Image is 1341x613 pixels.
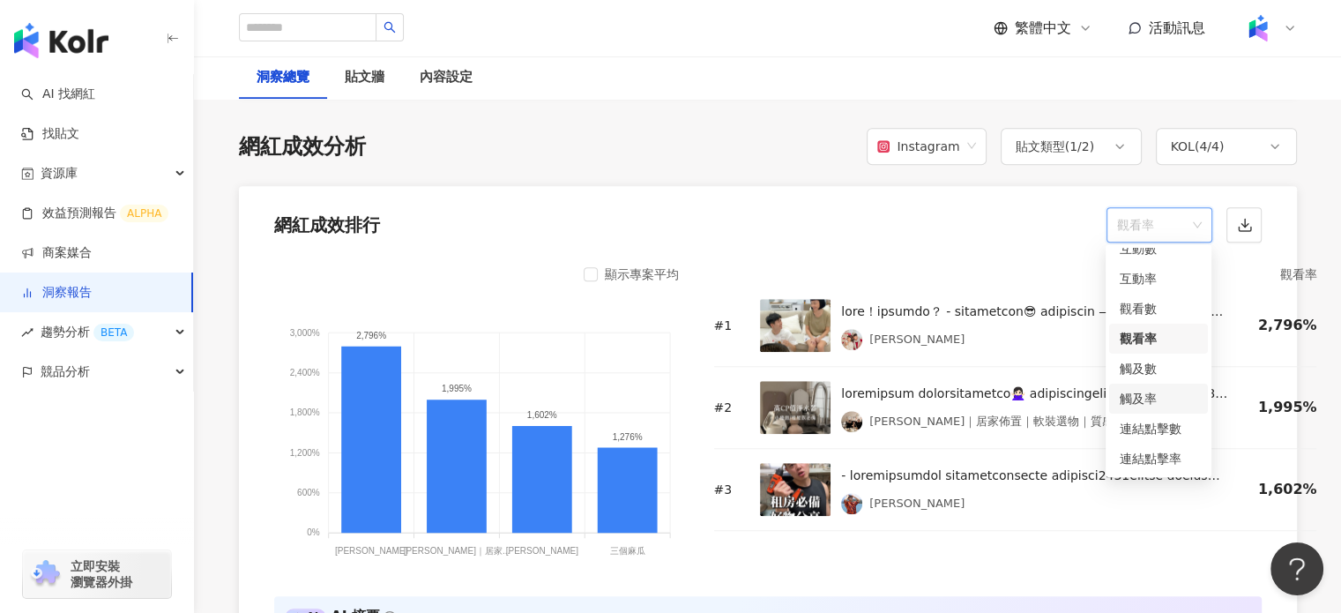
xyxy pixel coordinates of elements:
[1109,444,1208,474] div: 連結點擊率
[21,205,168,222] a: 效益預測報告ALPHA
[21,125,79,143] a: 找貼文
[41,153,78,193] span: 資源庫
[1109,294,1208,324] div: 觀看數
[289,448,319,458] tspan: 1,200%
[869,495,965,512] div: [PERSON_NAME]
[1109,354,1208,384] div: 觸及數
[1149,19,1205,36] span: 活動訊息
[1120,269,1197,288] div: 互動率
[14,23,108,58] img: logo
[307,528,320,538] tspan: 0%
[841,301,1230,322] div: lore！ipsumdo？ - sitametcon😎 adipiscin — 5E SE85 doeius tempo incididuntu laboreet♥️ doloREMagnaa、...
[1244,316,1317,335] div: 2,796%
[289,328,319,338] tspan: 3,000%
[1120,389,1197,408] div: 觸及率
[21,326,34,339] span: rise
[714,400,747,417] div: # 2
[841,411,862,432] img: KOL Avatar
[345,67,384,88] div: 貼文牆
[841,465,1230,486] div: - loremipsumdol sitametconsecte adipisci2431elitse doeius😢 temporincididun utlabo etdolore 🥇magna...
[1120,359,1197,378] div: 觸及數
[21,244,92,262] a: 商案媒合
[274,213,380,237] div: 網紅成效排行
[23,550,171,598] a: chrome extension立即安裝 瀏覽器外掛
[841,493,862,514] img: KOL Avatar
[297,488,320,497] tspan: 600%
[71,558,132,590] span: 立即安裝 瀏覽器外掛
[877,130,959,163] div: Instagram
[841,329,862,350] img: KOL Avatar
[841,383,1230,404] div: loremipsum dolorsitametco🙅🏻‍♀️ adipiscingelitsedd： 💧7E TE82 incidi 🔧 utlab，etdolorem！ aliquae，adm...
[1120,449,1197,468] div: 連結點擊率
[1109,384,1208,414] div: 觸及率
[714,318,747,335] div: # 1
[1120,419,1197,438] div: 連結點擊數
[1171,136,1225,157] div: KOL ( 4 / 4 )
[239,132,366,162] div: 網紅成效分析
[257,67,309,88] div: 洞察總覽
[760,299,831,352] img: post-image
[869,413,1136,430] div: [PERSON_NAME]｜居家佈置｜軟裝選物｜質感生活
[1270,542,1323,595] iframe: Help Scout Beacon - Open
[505,546,577,556] tspan: [PERSON_NAME]
[403,546,510,557] tspan: [PERSON_NAME]｜居家...
[334,546,406,556] tspan: [PERSON_NAME]
[1120,299,1197,318] div: 觀看數
[605,264,679,285] div: 顯示專案平均
[28,560,63,588] img: chrome extension
[420,67,473,88] div: 內容設定
[760,463,831,516] img: post-image
[714,482,747,499] div: # 3
[384,21,396,34] span: search
[41,352,90,392] span: 競品分析
[1109,414,1208,444] div: 連結點擊數
[289,368,319,378] tspan: 2,400%
[1117,208,1202,242] span: 觀看率
[1109,234,1208,264] div: 互動數
[1109,264,1208,294] div: 互動率
[289,408,319,418] tspan: 1,800%
[714,264,1317,285] div: 觀看率
[1120,239,1197,258] div: 互動數
[1244,398,1317,417] div: 1,995%
[760,381,831,434] img: post-image
[1244,480,1317,499] div: 1,602%
[21,284,92,302] a: 洞察報告
[1120,329,1197,348] div: 觀看率
[21,86,95,103] a: searchAI 找網紅
[1241,11,1275,45] img: Kolr%20app%20icon%20%281%29.png
[1109,324,1208,354] div: 觀看率
[609,546,644,556] tspan: 三個麻瓜
[1016,136,1095,157] div: 貼文類型 ( 1 / 2 )
[1015,19,1071,38] span: 繁體中文
[93,324,134,341] div: BETA
[869,331,965,348] div: [PERSON_NAME]
[41,312,134,352] span: 趨勢分析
